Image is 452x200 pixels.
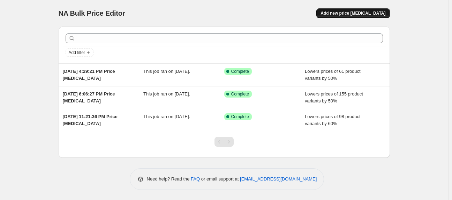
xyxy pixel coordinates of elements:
span: This job ran on [DATE]. [143,69,190,74]
span: [DATE] 11:21:36 PM Price [MEDICAL_DATA] [63,114,118,126]
span: This job ran on [DATE]. [143,91,190,97]
span: NA Bulk Price Editor [59,9,125,17]
span: Add new price [MEDICAL_DATA] [321,10,385,16]
span: Complete [231,114,249,120]
span: Lowers prices of 155 product variants by 50% [305,91,363,103]
span: Add filter [69,50,85,55]
nav: Pagination [214,137,234,147]
span: This job ran on [DATE]. [143,114,190,119]
a: FAQ [191,176,200,182]
a: [EMAIL_ADDRESS][DOMAIN_NAME] [240,176,317,182]
span: Lowers prices of 98 product variants by 60% [305,114,361,126]
span: Complete [231,69,249,74]
span: Need help? Read the [147,176,191,182]
span: Complete [231,91,249,97]
span: or email support at [200,176,240,182]
button: Add new price [MEDICAL_DATA] [316,8,390,18]
span: Lowers prices of 61 product variants by 50% [305,69,361,81]
span: [DATE] 6:06:27 PM Price [MEDICAL_DATA] [63,91,115,103]
span: [DATE] 4:29:21 PM Price [MEDICAL_DATA] [63,69,115,81]
button: Add filter [66,48,93,57]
